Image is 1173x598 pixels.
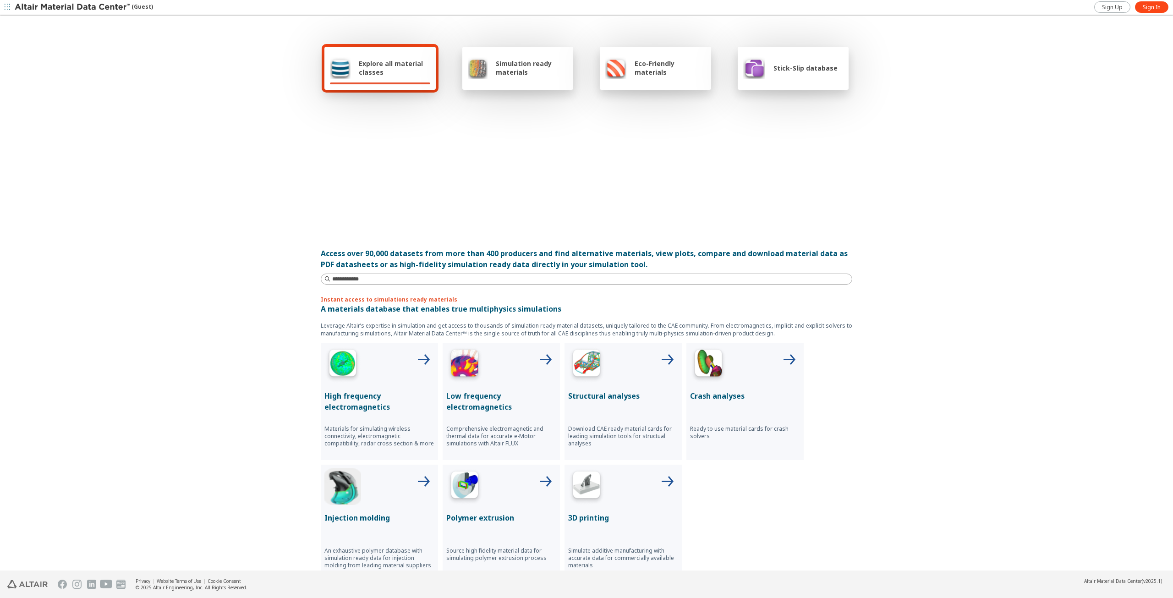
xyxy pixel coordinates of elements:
[324,468,361,505] img: Injection Molding Icon
[321,296,852,303] p: Instant access to simulations ready materials
[330,57,351,79] img: Explore all material classes
[15,3,132,12] img: Altair Material Data Center
[605,57,626,79] img: Eco-Friendly materials
[324,346,361,383] img: High Frequency Icon
[1135,1,1168,13] a: Sign In
[443,343,560,460] button: Low Frequency IconLow frequency electromagneticsComprehensive electromagnetic and thermal data fo...
[635,59,705,77] span: Eco-Friendly materials
[1084,578,1162,584] div: (v2025.1)
[446,390,556,412] p: Low frequency electromagnetics
[568,512,678,523] p: 3D printing
[321,248,852,270] div: Access over 90,000 datasets from more than 400 producers and find alternative materials, view plo...
[324,547,434,569] p: An exhaustive polymer database with simulation ready data for injection molding from leading mate...
[686,343,804,460] button: Crash Analyses IconCrash analysesReady to use material cards for crash solvers
[321,322,852,337] p: Leverage Altair’s expertise in simulation and get access to thousands of simulation ready materia...
[1102,4,1123,11] span: Sign Up
[690,346,727,383] img: Crash Analyses Icon
[7,580,48,588] img: Altair Engineering
[208,578,241,584] a: Cookie Consent
[568,468,605,505] img: 3D Printing Icon
[690,390,800,401] p: Crash analyses
[1084,578,1142,584] span: Altair Material Data Center
[743,57,765,79] img: Stick-Slip database
[443,465,560,582] button: Polymer Extrusion IconPolymer extrusionSource high fidelity material data for simulating polymer ...
[321,465,438,582] button: Injection Molding IconInjection moldingAn exhaustive polymer database with simulation ready data ...
[568,390,678,401] p: Structural analyses
[1094,1,1130,13] a: Sign Up
[568,547,678,569] p: Simulate additive manufacturing with accurate data for commercially available materials
[324,512,434,523] p: Injection molding
[324,425,434,447] p: Materials for simulating wireless connectivity, electromagnetic compatibility, radar cross sectio...
[446,547,556,562] p: Source high fidelity material data for simulating polymer extrusion process
[136,578,150,584] a: Privacy
[690,425,800,440] p: Ready to use material cards for crash solvers
[773,64,838,72] span: Stick-Slip database
[568,425,678,447] p: Download CAE ready material cards for leading simulation tools for structual analyses
[468,57,488,79] img: Simulation ready materials
[565,465,682,582] button: 3D Printing Icon3D printingSimulate additive manufacturing with accurate data for commercially av...
[568,346,605,383] img: Structural Analyses Icon
[321,343,438,460] button: High Frequency IconHigh frequency electromagneticsMaterials for simulating wireless connectivity,...
[15,3,153,12] div: (Guest)
[324,390,434,412] p: High frequency electromagnetics
[321,303,852,314] p: A materials database that enables true multiphysics simulations
[496,59,568,77] span: Simulation ready materials
[359,59,430,77] span: Explore all material classes
[157,578,201,584] a: Website Terms of Use
[1143,4,1161,11] span: Sign In
[446,346,483,383] img: Low Frequency Icon
[446,512,556,523] p: Polymer extrusion
[565,343,682,460] button: Structural Analyses IconStructural analysesDownload CAE ready material cards for leading simulati...
[446,468,483,505] img: Polymer Extrusion Icon
[446,425,556,447] p: Comprehensive electromagnetic and thermal data for accurate e-Motor simulations with Altair FLUX
[136,584,247,591] div: © 2025 Altair Engineering, Inc. All Rights Reserved.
